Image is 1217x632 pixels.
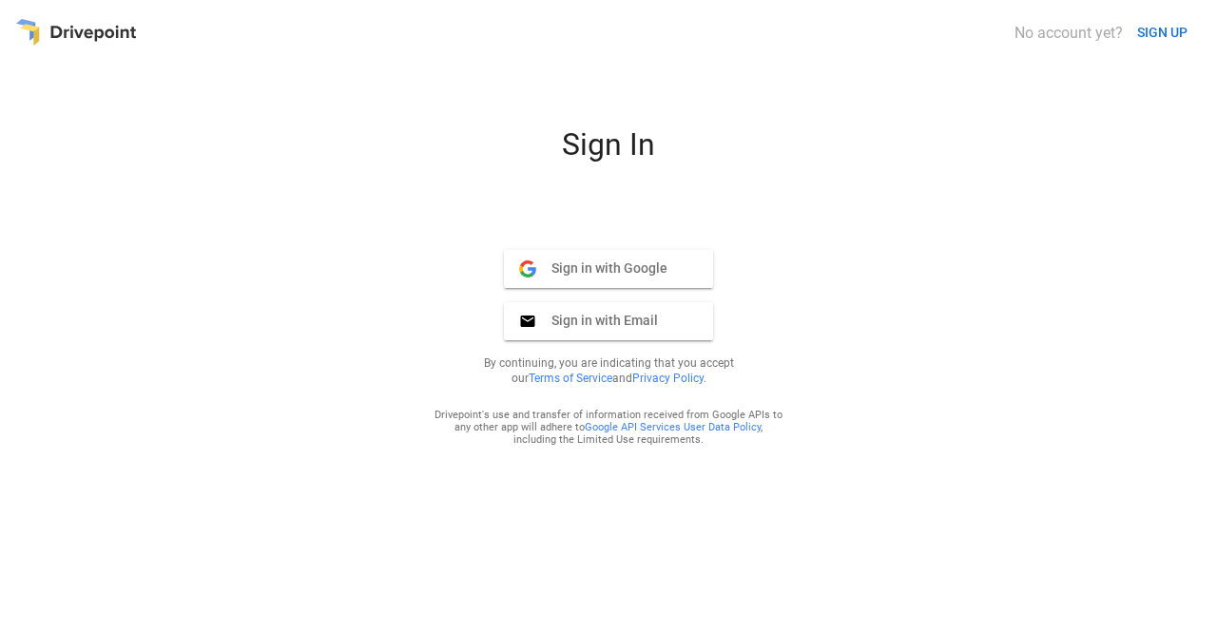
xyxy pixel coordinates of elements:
[1014,24,1123,42] div: No account yet?
[504,250,713,288] button: Sign in with Google
[434,409,783,446] div: Drivepoint's use and transfer of information received from Google APIs to any other app will adhe...
[504,302,713,340] button: Sign in with Email
[585,421,761,433] a: Google API Services User Data Policy
[529,372,612,385] a: Terms of Service
[632,372,704,385] a: Privacy Policy
[380,126,837,178] div: Sign In
[460,355,757,386] p: By continuing, you are indicating that you accept our and .
[536,312,658,329] span: Sign in with Email
[536,259,667,277] span: Sign in with Google
[1130,15,1195,50] button: SIGN UP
